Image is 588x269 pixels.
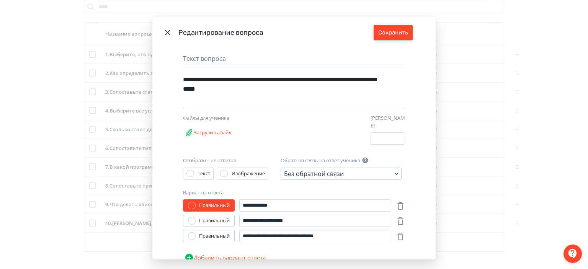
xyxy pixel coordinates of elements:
label: [PERSON_NAME] [371,114,405,129]
div: Без обратной связи [284,169,344,178]
label: Отображение ответов [183,157,236,165]
div: Файлы для ученика [183,114,263,122]
div: Правильный [199,217,230,225]
div: Изображение [232,170,265,178]
div: Текст [198,170,210,178]
button: Добавить вариант ответа [183,250,267,265]
button: Сохранить [374,25,413,40]
div: Правильный [199,202,230,209]
div: Modal [152,17,436,259]
div: Редактирование вопроса [178,28,374,38]
label: Варианты ответа [183,189,224,197]
label: Обратная связь на ответ ученика [281,157,360,165]
div: Текст вопроса [183,54,405,67]
div: Правильный [199,232,230,240]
